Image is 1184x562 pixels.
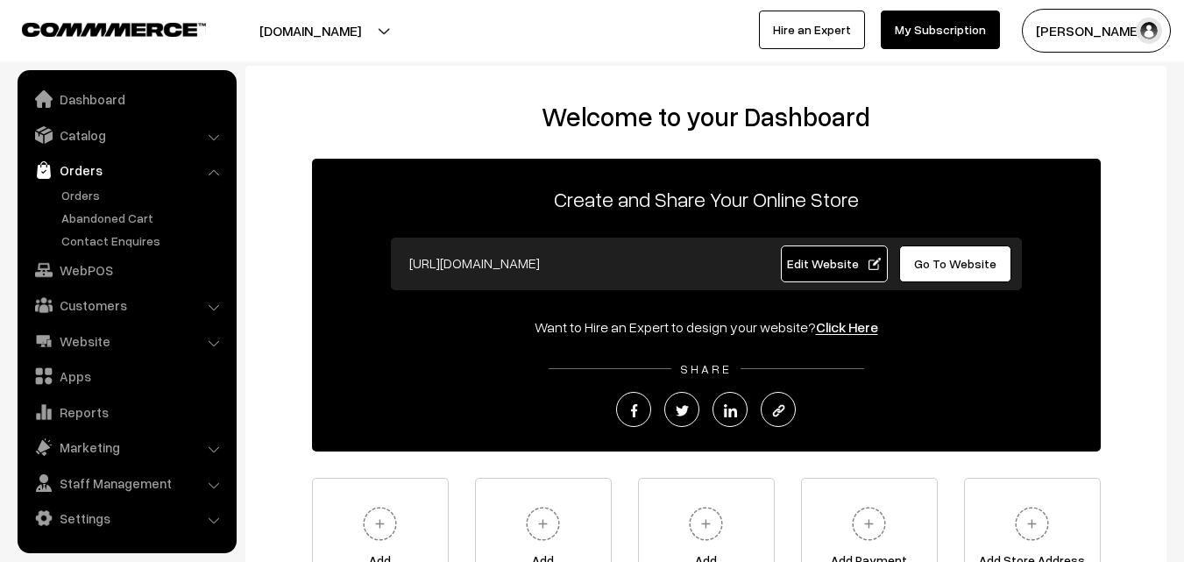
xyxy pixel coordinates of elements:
p: Create and Share Your Online Store [312,183,1101,215]
img: COMMMERCE [22,23,206,36]
a: My Subscription [881,11,1000,49]
button: [PERSON_NAME] [1022,9,1171,53]
img: plus.svg [356,500,404,548]
img: user [1136,18,1162,44]
a: Orders [57,186,230,204]
img: plus.svg [682,500,730,548]
a: Website [22,325,230,357]
a: Apps [22,360,230,392]
img: plus.svg [1008,500,1056,548]
span: SHARE [671,361,741,376]
a: Contact Enquires [57,231,230,250]
img: plus.svg [519,500,567,548]
a: Settings [22,502,230,534]
button: [DOMAIN_NAME] [198,9,422,53]
h2: Welcome to your Dashboard [263,101,1149,132]
a: Marketing [22,431,230,463]
a: Staff Management [22,467,230,499]
a: Catalog [22,119,230,151]
a: Abandoned Cart [57,209,230,227]
div: Want to Hire an Expert to design your website? [312,317,1101,338]
span: Edit Website [787,256,881,271]
a: Click Here [816,318,878,336]
a: Orders [22,154,230,186]
a: COMMMERCE [22,18,175,39]
a: Go To Website [899,245,1012,282]
span: Go To Website [914,256,996,271]
img: plus.svg [845,500,893,548]
a: Dashboard [22,83,230,115]
a: Edit Website [781,245,888,282]
a: Customers [22,289,230,321]
a: Reports [22,396,230,428]
a: WebPOS [22,254,230,286]
a: Hire an Expert [759,11,865,49]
